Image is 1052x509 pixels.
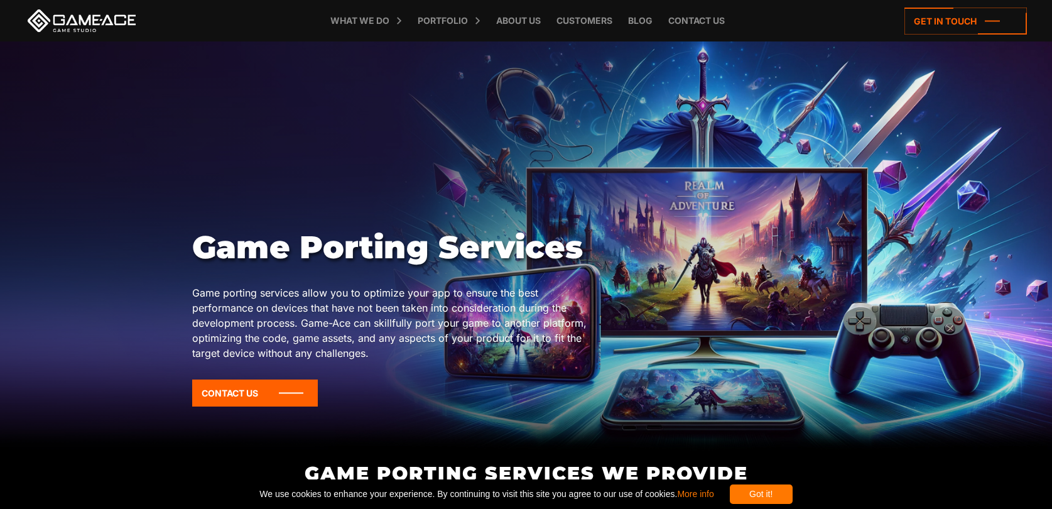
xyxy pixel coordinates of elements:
p: Game porting services allow you to optimize your app to ensure the best performance on devices th... [192,285,593,361]
a: Contact Us [192,380,318,407]
h2: Game Porting Services We Provide [192,463,860,484]
div: Got it! [730,484,793,504]
a: Get in touch [904,8,1027,35]
a: More info [677,489,713,499]
h1: Game Porting Services [192,229,593,266]
span: We use cookies to enhance your experience. By continuing to visit this site you agree to our use ... [259,484,713,504]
